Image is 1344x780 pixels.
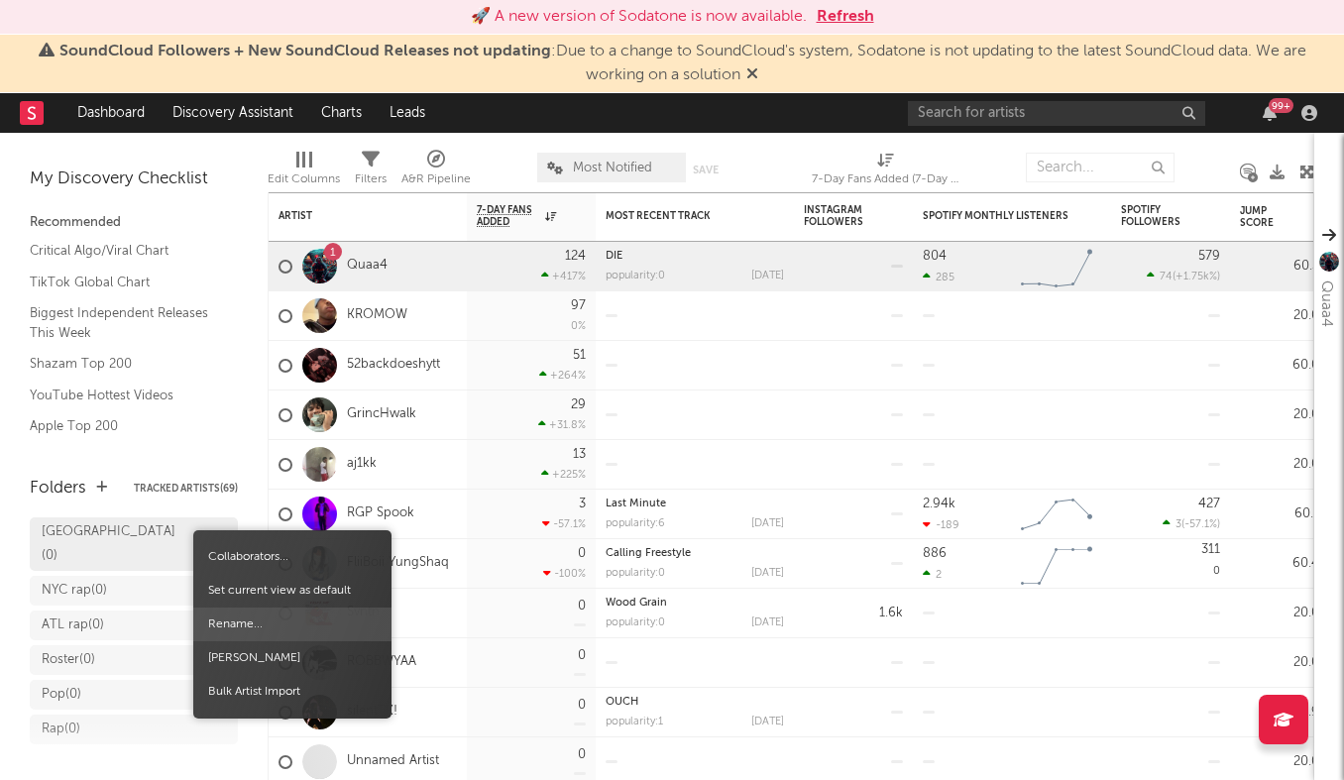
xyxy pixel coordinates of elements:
span: 3 [1176,519,1181,530]
div: Filters [355,143,387,200]
div: 427 [1198,498,1220,510]
div: 1.6k [879,607,903,619]
div: Spotify Followers [1121,204,1190,228]
div: 0 % [571,321,586,332]
div: -100 % [543,567,586,580]
div: Spotify Monthly Listeners [923,210,1071,222]
div: 0 [578,699,586,712]
a: DIE [606,251,622,262]
div: +264 % [539,369,586,382]
div: Folders [30,477,86,501]
div: popularity: 0 [606,271,665,281]
div: 29 [571,398,586,411]
div: 2 [923,568,942,581]
div: [DATE] [751,717,784,727]
div: 124 [565,250,586,263]
span: 74 [1160,272,1173,282]
div: 3 [579,498,586,510]
a: Quaa4 [347,258,388,275]
div: Edit Columns [268,143,340,200]
div: 285 [923,271,954,283]
div: 20.0 [1240,602,1319,625]
a: Critical Algo/Viral Chart [30,240,218,262]
a: Biggest Independent Releases This Week [30,302,218,343]
div: 99 + [1269,98,1293,113]
div: 20.0 [1240,304,1319,328]
div: Artist [279,210,427,222]
div: 0 [578,547,586,560]
a: Rap(0) [30,715,238,744]
a: 52backdoeshytt [347,357,440,374]
div: 311 [1201,543,1220,556]
div: [DATE] [751,518,784,529]
div: Recommended [30,211,238,235]
div: Most Recent Track [606,210,754,222]
span: Dismiss [746,67,758,83]
div: A&R Pipeline [401,167,471,191]
div: 804 [923,250,947,263]
span: Collaborators... [193,540,392,574]
div: A&R Pipeline [401,143,471,200]
input: Search... [1026,153,1175,182]
div: +417 % [541,270,586,282]
div: 60.0 [1240,354,1319,378]
div: Calling Freestyle [606,548,784,559]
a: Dashboard [63,93,159,133]
a: [GEOGRAPHIC_DATA](0) [30,517,238,571]
div: My Discovery Checklist [30,167,238,191]
button: Save [693,165,719,175]
div: 886 [923,547,947,560]
a: aj1kk [347,456,377,473]
div: Pop ( 0 ) [42,683,81,707]
div: popularity: 0 [606,568,665,579]
div: 60.1 [1240,502,1319,526]
div: OUCH [606,697,784,708]
div: Quaa4 [1314,280,1338,327]
div: 20.0 [1240,750,1319,774]
div: Instagram Followers [804,204,873,228]
div: ( ) [1147,270,1220,282]
a: Charts [307,93,376,133]
div: [GEOGRAPHIC_DATA] ( 0 ) [42,520,181,568]
a: Discovery Assistant [159,93,307,133]
div: 0 [578,748,586,761]
div: +31.8 % [538,418,586,431]
svg: Chart title [1012,539,1101,589]
a: Leads [376,93,439,133]
svg: Chart title [1012,490,1101,539]
div: [DATE] [751,617,784,628]
a: Apple Top 200 [30,415,218,437]
a: RGP Spook [347,505,414,522]
a: TikTok Global Chart [30,272,218,293]
a: KROMOW [347,307,407,324]
div: Filters [355,167,387,191]
a: Shazam Top 200 [30,353,218,375]
div: 7-Day Fans Added (7-Day Fans Added) [812,167,960,191]
div: 2.94k [923,498,955,510]
div: Roster ( 0 ) [42,648,95,672]
div: popularity: 0 [606,617,665,628]
a: NYC rap(0) [30,576,238,606]
div: Edit Columns [268,167,340,191]
div: +225 % [541,468,586,481]
div: 60.4 [1240,552,1319,576]
div: -189 [923,518,959,531]
div: Wood Grain [606,598,784,609]
div: 51 [573,349,586,362]
div: 60.3 [1240,255,1319,279]
button: Tracked Artists(69) [134,484,238,494]
div: 579 [1198,250,1220,263]
a: YouTube Hottest Videos [30,385,218,406]
svg: Chart title [1012,242,1101,291]
div: 13 [573,448,586,461]
a: Unnamed Artist [347,753,439,770]
div: -57.1 % [542,517,586,530]
div: 0 [578,649,586,662]
div: 7-Day Fans Added (7-Day Fans Added) [812,143,960,200]
span: -57.1 % [1184,519,1217,530]
div: 20.0 [1240,403,1319,427]
span: 7-Day Fans Added [477,204,540,228]
div: 97 [571,299,586,312]
span: [PERSON_NAME] [193,641,392,675]
div: popularity: 1 [606,717,663,727]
